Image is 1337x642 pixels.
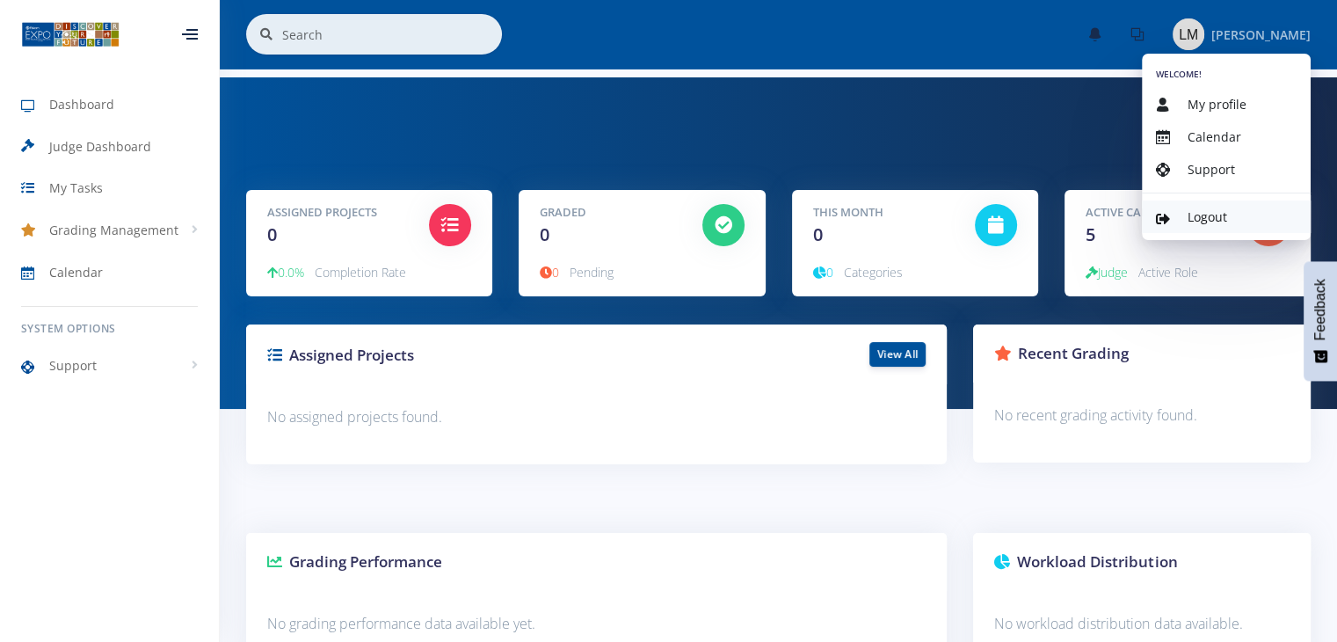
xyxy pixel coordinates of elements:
a: Support [1142,153,1311,186]
span: 0 [540,223,549,246]
span: 0.0% [267,264,304,281]
a: Logout [1142,201,1311,233]
span: Calendar [1188,128,1241,145]
h3: Assigned Projects [267,344,584,367]
span: Judge [1086,264,1128,281]
span: My profile [1188,96,1246,113]
h5: This Month [813,204,948,222]
span: 5 [1086,223,1095,246]
a: Image placeholder [PERSON_NAME] [1159,15,1311,54]
span: Logout [1188,208,1227,225]
p: No assigned projects found. [267,405,926,429]
h5: Assigned Projects [267,204,403,222]
span: Dashboard [49,95,114,113]
h6: Welcome! [1156,68,1297,81]
a: View All [869,342,926,367]
span: 0 [813,264,833,281]
span: Active Role [1138,264,1198,281]
span: Judge Dashboard [49,137,151,156]
span: Categories [844,264,903,281]
span: [PERSON_NAME] [1211,26,1311,43]
span: 0 [267,223,277,246]
a: Calendar [1142,120,1311,153]
h3: Recent Grading [994,342,1290,365]
p: No grading performance data available yet. [267,612,926,636]
span: 0 [540,264,559,281]
h6: System Options [21,321,198,337]
h3: Workload Distribution [994,551,1290,573]
p: No recent grading activity found. [994,404,1290,427]
img: ... [21,20,120,48]
span: Pending [570,264,614,281]
span: Calendar [49,263,103,281]
span: My Tasks [49,179,103,197]
span: Feedback [1312,279,1328,340]
span: Support [49,356,97,375]
h3: Grading Performance [267,551,926,573]
span: Grading Management [49,221,178,239]
span: Completion Rate [315,264,406,281]
a: My profile [1142,88,1311,120]
img: Image placeholder [1173,18,1204,50]
span: Support [1188,161,1235,178]
p: No workload distribution data available. [994,612,1290,636]
input: Search [282,14,502,55]
h5: Graded [540,204,675,222]
h5: Active Campaigns [1086,204,1221,222]
span: 0 [813,223,823,246]
button: Feedback - Show survey [1304,261,1337,381]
